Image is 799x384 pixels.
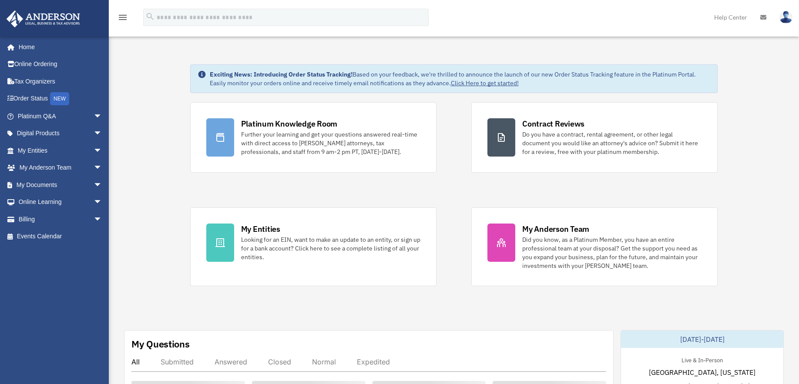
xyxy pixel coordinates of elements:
[94,142,111,160] span: arrow_drop_down
[94,159,111,177] span: arrow_drop_down
[94,210,111,228] span: arrow_drop_down
[6,210,115,228] a: Billingarrow_drop_down
[117,15,128,23] a: menu
[241,224,280,234] div: My Entities
[94,176,111,194] span: arrow_drop_down
[241,235,420,261] div: Looking for an EIN, want to make an update to an entity, or sign up for a bank account? Click her...
[6,142,115,159] a: My Entitiesarrow_drop_down
[190,207,436,286] a: My Entities Looking for an EIN, want to make an update to an entity, or sign up for a bank accoun...
[357,357,390,366] div: Expedited
[210,70,711,87] div: Based on your feedback, we're thrilled to announce the launch of our new Order Status Tracking fe...
[241,130,420,156] div: Further your learning and get your questions answered real-time with direct access to [PERSON_NAM...
[451,79,519,87] a: Click Here to get started!
[6,56,115,73] a: Online Ordering
[522,235,702,270] div: Did you know, as a Platinum Member, you have an entire professional team at your disposal? Get th...
[675,355,730,364] div: Live & In-Person
[50,92,69,105] div: NEW
[6,38,111,56] a: Home
[6,73,115,90] a: Tax Organizers
[522,130,702,156] div: Do you have a contract, rental agreement, or other legal document you would like an attorney's ad...
[215,357,247,366] div: Answered
[94,107,111,125] span: arrow_drop_down
[6,107,115,125] a: Platinum Q&Aarrow_drop_down
[6,194,115,211] a: Online Learningarrow_drop_down
[131,337,190,351] div: My Questions
[145,12,155,21] i: search
[471,102,718,173] a: Contract Reviews Do you have a contract, rental agreement, or other legal document you would like...
[621,331,783,348] div: [DATE]-[DATE]
[4,10,83,27] img: Anderson Advisors Platinum Portal
[6,159,115,177] a: My Anderson Teamarrow_drop_down
[312,357,336,366] div: Normal
[210,70,352,78] strong: Exciting News: Introducing Order Status Tracking!
[6,228,115,245] a: Events Calendar
[131,357,140,366] div: All
[117,12,128,23] i: menu
[94,194,111,211] span: arrow_drop_down
[522,118,584,129] div: Contract Reviews
[649,367,755,377] span: [GEOGRAPHIC_DATA], [US_STATE]
[161,357,194,366] div: Submitted
[268,357,291,366] div: Closed
[241,118,338,129] div: Platinum Knowledge Room
[6,125,115,142] a: Digital Productsarrow_drop_down
[6,176,115,194] a: My Documentsarrow_drop_down
[779,11,792,23] img: User Pic
[6,90,115,108] a: Order StatusNEW
[190,102,436,173] a: Platinum Knowledge Room Further your learning and get your questions answered real-time with dire...
[94,125,111,143] span: arrow_drop_down
[471,207,718,286] a: My Anderson Team Did you know, as a Platinum Member, you have an entire professional team at your...
[522,224,589,234] div: My Anderson Team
